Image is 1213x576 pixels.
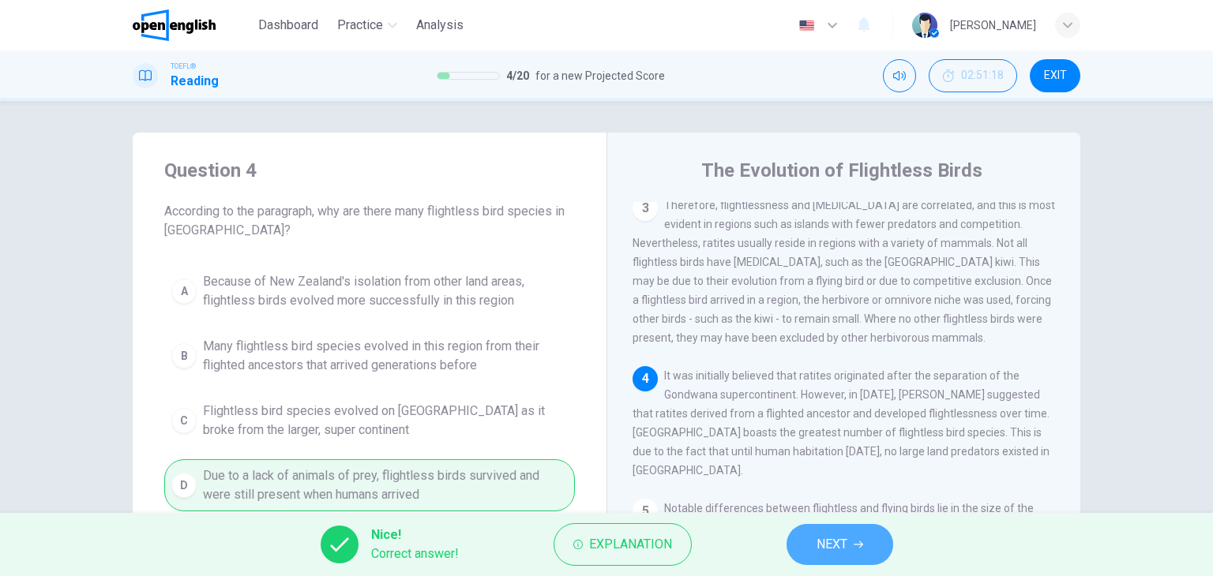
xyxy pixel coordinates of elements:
[371,526,459,544] span: Nice!
[133,9,252,41] a: OpenEnglish logo
[701,158,982,183] h4: The Evolution of Flightless Birds
[1044,69,1067,82] span: EXIT
[554,523,692,566] button: Explanation
[164,158,575,183] h4: Question 4
[950,16,1036,35] div: [PERSON_NAME]
[1030,59,1080,92] button: EXIT
[331,11,404,39] button: Practice
[164,202,575,240] span: According to the paragraph, why are there many flightless bird species in [GEOGRAPHIC_DATA]?
[883,59,916,92] div: Mute
[589,533,672,555] span: Explanation
[633,369,1050,477] span: It was initially believed that ratites originated after the separation of the Gondwana superconti...
[258,16,318,35] span: Dashboard
[797,20,817,32] img: en
[633,499,658,524] div: 5
[633,366,658,391] div: 4
[410,11,470,39] button: Analysis
[817,533,847,555] span: NEXT
[416,16,464,35] span: Analysis
[171,72,219,91] h1: Reading
[929,59,1017,92] button: 02:51:18
[912,13,937,38] img: Profile picture
[252,11,325,39] button: Dashboard
[787,524,893,565] button: NEXT
[633,196,658,221] div: 3
[961,69,1004,82] span: 02:51:18
[133,9,216,41] img: OpenEnglish logo
[535,66,665,85] span: for a new Projected Score
[171,61,196,72] span: TOEFL®
[337,16,383,35] span: Practice
[371,544,459,563] span: Correct answer!
[506,66,529,85] span: 4 / 20
[929,59,1017,92] div: Hide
